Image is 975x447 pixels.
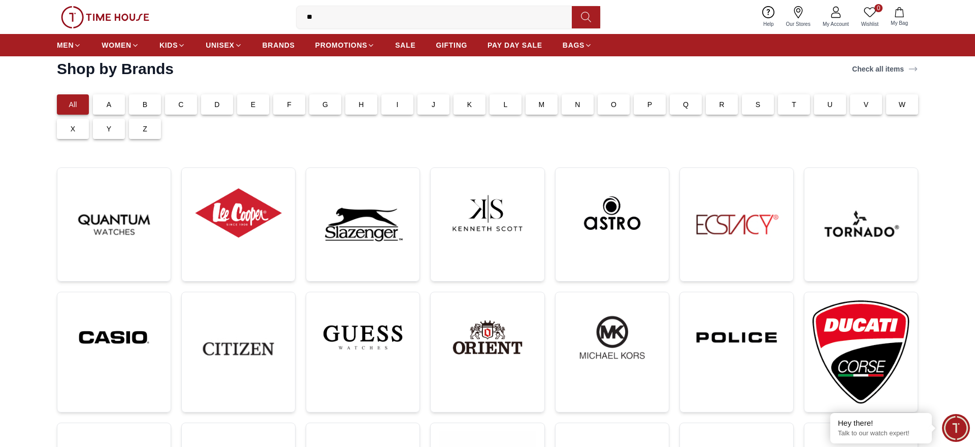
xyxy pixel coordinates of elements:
[812,300,909,404] img: ...
[66,176,162,273] img: ...
[436,36,467,54] a: GIFTING
[683,99,689,110] p: Q
[688,176,785,273] img: ...
[102,36,139,54] a: WOMEN
[315,36,375,54] a: PROMOTIONS
[143,99,148,110] p: B
[838,418,924,428] div: Hey there!
[396,99,398,110] p: I
[647,99,653,110] p: P
[780,4,817,30] a: Our Stores
[66,300,162,374] img: ...
[756,99,761,110] p: S
[359,99,364,110] p: H
[287,99,291,110] p: F
[395,36,415,54] a: SALE
[107,124,112,134] p: Y
[887,19,912,27] span: My Bag
[838,429,924,438] p: Talk to our watch expert!
[315,40,368,50] span: PROMOTIONS
[251,99,256,110] p: E
[850,62,920,76] a: Check all items
[539,99,545,110] p: M
[206,40,234,50] span: UNISEX
[885,5,914,29] button: My Bag
[178,99,183,110] p: C
[159,40,178,50] span: KIDS
[57,36,81,54] a: MEN
[214,99,219,110] p: D
[864,99,869,110] p: V
[564,300,661,374] img: ...
[190,300,287,397] img: ...
[855,4,885,30] a: 0Wishlist
[263,36,295,54] a: BRANDS
[792,99,796,110] p: T
[487,40,542,50] span: PAY DAY SALE
[827,99,832,110] p: U
[782,20,815,28] span: Our Stores
[467,99,472,110] p: K
[564,176,661,250] img: ...
[942,414,970,442] div: Chat Widget
[857,20,883,28] span: Wishlist
[759,20,778,28] span: Help
[719,99,724,110] p: R
[61,6,149,28] img: ...
[487,36,542,54] a: PAY DAY SALE
[263,40,295,50] span: BRANDS
[314,300,411,374] img: ...
[69,99,77,110] p: All
[563,40,584,50] span: BAGS
[314,176,411,273] img: ...
[757,4,780,30] a: Help
[102,40,132,50] span: WOMEN
[575,99,580,110] p: N
[819,20,853,28] span: My Account
[874,4,883,12] span: 0
[71,124,76,134] p: X
[688,300,785,374] img: ...
[899,99,905,110] p: W
[57,60,174,78] h2: Shop by Brands
[206,36,242,54] a: UNISEX
[439,176,536,250] img: ...
[812,176,909,273] img: ...
[159,36,185,54] a: KIDS
[190,176,287,250] img: ...
[436,40,467,50] span: GIFTING
[57,40,74,50] span: MEN
[611,99,616,110] p: O
[439,300,536,374] img: ...
[432,99,435,110] p: J
[322,99,328,110] p: G
[143,124,147,134] p: Z
[107,99,112,110] p: A
[563,36,592,54] a: BAGS
[504,99,508,110] p: L
[395,40,415,50] span: SALE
